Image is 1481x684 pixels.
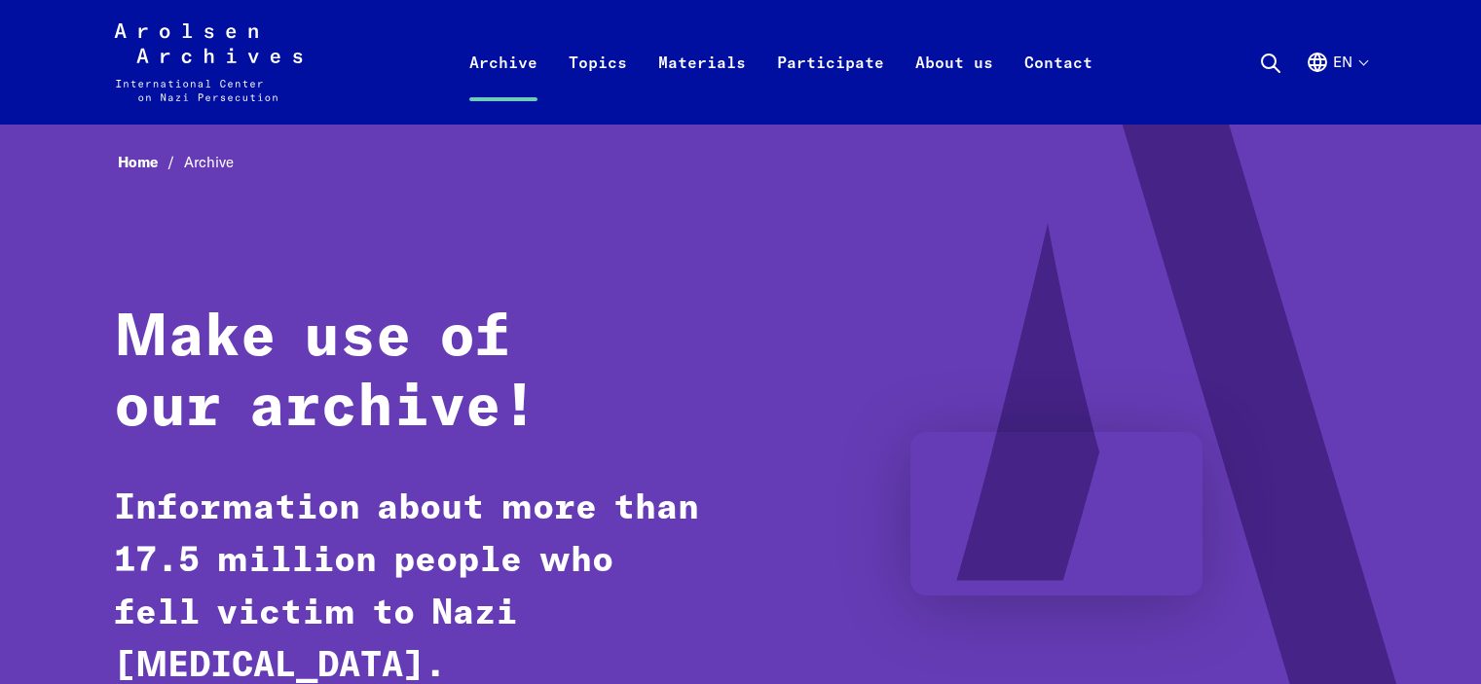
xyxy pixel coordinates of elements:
a: Participate [761,47,900,125]
nav: Primary [454,23,1108,101]
a: About us [900,47,1009,125]
span: Archive [184,153,234,171]
a: Topics [553,47,643,125]
a: Archive [454,47,553,125]
a: Home [118,153,184,171]
button: English, language selection [1306,51,1367,121]
a: Contact [1009,47,1108,125]
a: Materials [643,47,761,125]
nav: Breadcrumb [114,148,1368,178]
h1: Make use of our archive! [114,304,707,444]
